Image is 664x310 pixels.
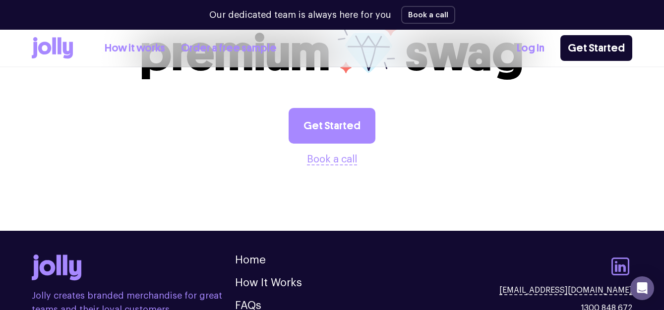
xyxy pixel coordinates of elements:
[289,108,375,144] a: Get Started
[401,6,455,24] button: Book a call
[307,152,357,167] button: Book a call
[105,40,165,56] a: How it works
[235,255,266,265] a: Home
[405,23,524,83] span: swag
[209,8,391,22] p: Our dedicated team is always here for you
[630,276,654,300] div: Open Intercom Messenger
[181,40,277,56] a: Order a free sample
[517,40,544,56] a: Log In
[235,277,302,288] a: How It Works
[560,35,632,61] a: Get Started
[499,284,632,296] a: [EMAIL_ADDRESS][DOMAIN_NAME]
